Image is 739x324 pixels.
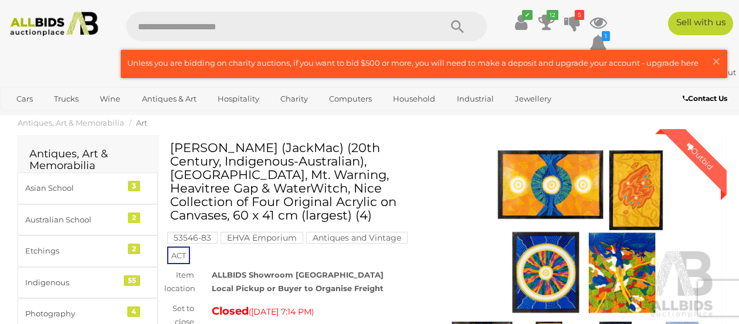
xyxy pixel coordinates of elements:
[52,109,91,128] a: Sports
[321,89,379,109] a: Computers
[306,232,408,244] mark: Antiques and Vintage
[97,109,196,128] a: [GEOGRAPHIC_DATA]
[212,305,249,318] strong: Closed
[18,235,158,266] a: Etchings 2
[46,89,86,109] a: Trucks
[385,89,443,109] a: Household
[673,129,727,183] div: Outbid
[602,31,610,41] i: 1
[589,33,607,54] a: 1
[522,10,533,20] i: ✔
[668,12,733,35] a: Sell with us
[18,118,124,127] a: Antiques, Art & Memorabilia
[5,12,103,36] img: Allbids.com.au
[128,212,140,223] div: 2
[221,232,303,244] mark: EHVA Emporium
[575,10,584,20] i: 5
[124,275,140,286] div: 55
[134,89,204,109] a: Antiques & Art
[167,247,190,264] span: ACT
[9,109,46,128] a: Office
[212,283,384,293] strong: Local Pickup or Buyer to Organise Freight
[25,213,122,227] div: Australian School
[306,233,408,242] a: Antiques and Vintage
[25,181,122,195] div: Asian School
[29,148,146,172] h2: Antiques, Art & Memorabilia
[512,12,530,33] a: ✔
[136,118,147,127] a: Art
[25,276,122,289] div: Indigenous
[212,270,384,279] strong: ALLBIDS Showroom [GEOGRAPHIC_DATA]
[128,181,140,191] div: 3
[564,12,581,33] a: 5
[273,89,316,109] a: Charity
[127,306,140,317] div: 4
[711,50,721,73] span: ×
[18,267,158,298] a: Indigenous 55
[547,10,558,20] i: 12
[170,141,428,222] h1: [PERSON_NAME] (JackMac) (20th Century, Indigenous-Australian), [GEOGRAPHIC_DATA], Mt. Warning, He...
[9,89,40,109] a: Cars
[249,307,314,316] span: ( )
[18,204,158,235] a: Australian School 2
[92,89,128,109] a: Wine
[155,268,203,296] div: Item location
[251,306,311,317] span: [DATE] 7:14 PM
[167,233,218,242] a: 53546-83
[449,147,716,319] img: John McFadden (JackMac) (20th Century, Indigenous-Australian), Uluru, Mt. Warning, Heavitree Gap ...
[683,92,730,105] a: Contact Us
[210,89,267,109] a: Hospitality
[18,173,158,204] a: Asian School 3
[221,233,303,242] a: EHVA Emporium
[25,307,122,320] div: Photography
[167,232,218,244] mark: 53546-83
[538,12,555,33] a: 12
[507,89,559,109] a: Jewellery
[128,244,140,254] div: 2
[683,94,727,103] b: Contact Us
[25,244,122,258] div: Etchings
[428,12,487,41] button: Search
[449,89,501,109] a: Industrial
